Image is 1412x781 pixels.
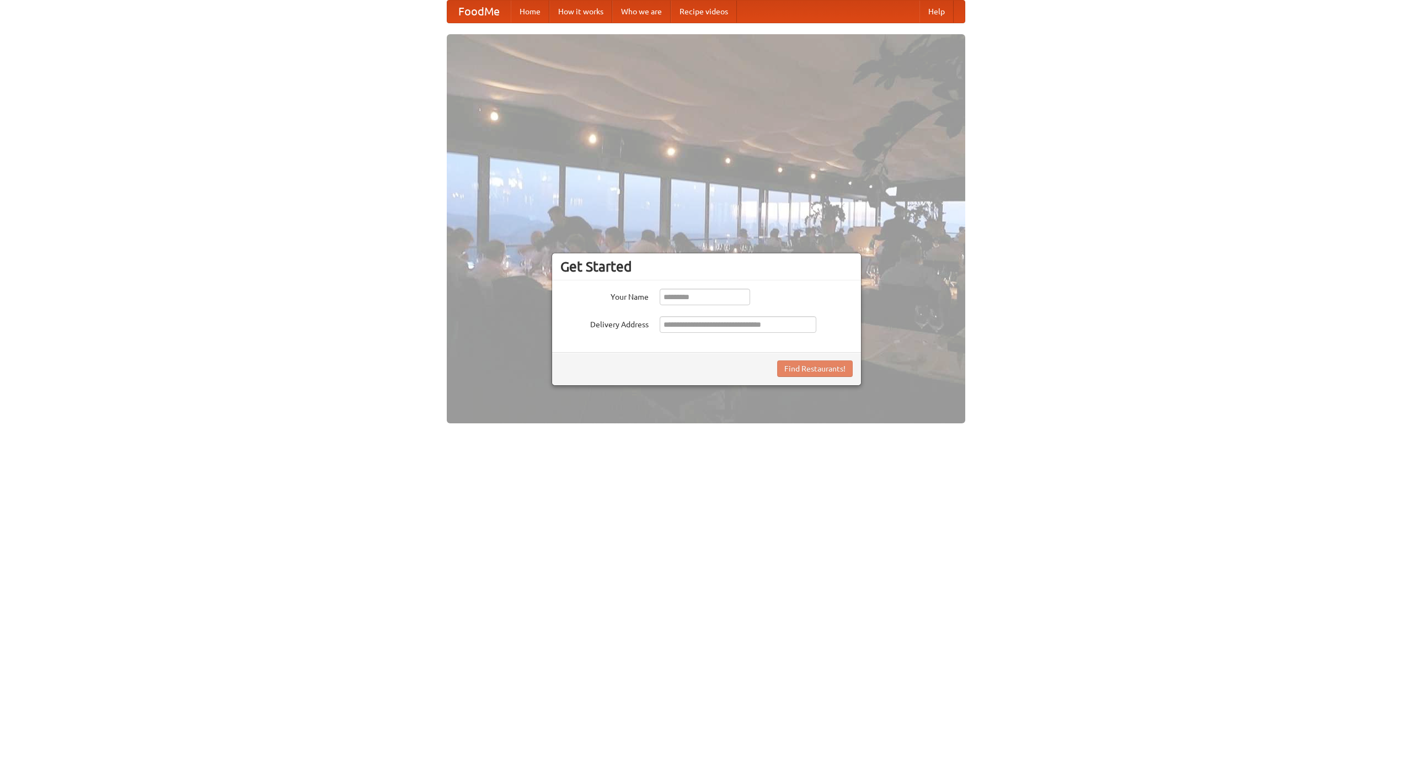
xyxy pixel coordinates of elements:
a: Recipe videos [671,1,737,23]
a: Help [919,1,954,23]
label: Your Name [560,289,649,302]
a: Who we are [612,1,671,23]
a: FoodMe [447,1,511,23]
label: Delivery Address [560,316,649,330]
a: Home [511,1,549,23]
button: Find Restaurants! [777,360,853,377]
a: How it works [549,1,612,23]
h3: Get Started [560,258,853,275]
